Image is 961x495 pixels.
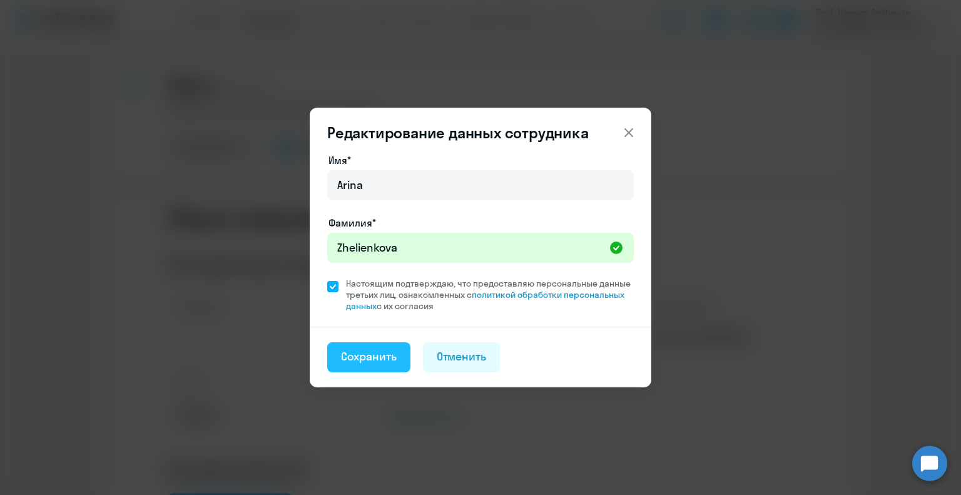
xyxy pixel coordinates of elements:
[423,342,501,372] button: Отменить
[310,123,651,143] header: Редактирование данных сотрудника
[346,289,624,312] a: политикой обработки персональных данных
[437,349,487,365] div: Отменить
[327,342,410,372] button: Сохранить
[341,349,397,365] div: Сохранить
[328,215,376,230] label: Фамилия*
[346,278,634,312] span: Настоящим подтверждаю, что предоставляю персональные данные третьих лиц, ознакомленных с с их сог...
